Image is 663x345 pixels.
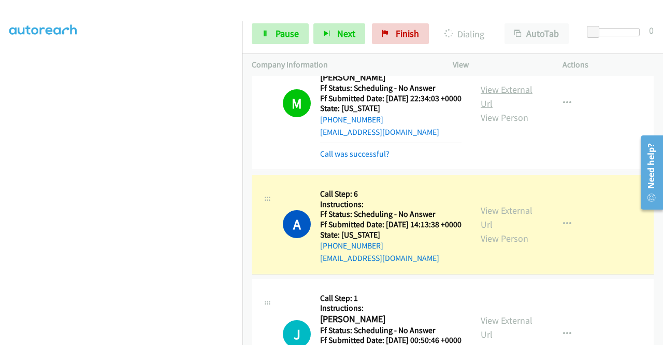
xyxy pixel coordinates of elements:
p: View [453,59,544,71]
a: View Person [481,112,528,123]
button: Next [313,23,365,44]
button: AutoTab [505,23,569,44]
a: [EMAIL_ADDRESS][DOMAIN_NAME] [320,127,439,137]
p: Company Information [252,59,434,71]
h5: State: [US_STATE] [320,103,462,114]
h2: [PERSON_NAME] [320,72,458,84]
h5: Instructions: [320,199,462,210]
h1: M [283,89,311,117]
span: Next [337,27,355,39]
a: Pause [252,23,309,44]
h5: State: [US_STATE] [320,230,462,240]
h5: Ff Status: Scheduling - No Answer [320,83,462,93]
h2: [PERSON_NAME] [320,313,458,325]
a: Call was successful? [320,149,390,159]
div: 0 [649,23,654,37]
h5: Instructions: [320,303,462,313]
a: [EMAIL_ADDRESS][DOMAIN_NAME] [320,253,439,263]
h5: Ff Status: Scheduling - No Answer [320,325,462,336]
h5: Call Step: 6 [320,189,462,199]
p: Dialing [443,27,486,41]
a: View External Url [481,314,532,340]
h5: Ff Submitted Date: [DATE] 22:34:03 +0000 [320,93,462,104]
h5: Ff Submitted Date: [DATE] 14:13:38 +0000 [320,219,462,230]
a: Finish [372,23,429,44]
a: View Person [481,232,528,244]
a: View External Url [481,204,532,230]
h5: Ff Status: Scheduling - No Answer [320,209,462,219]
span: Finish [396,27,419,39]
h5: Call Step: 1 [320,293,462,303]
a: [PHONE_NUMBER] [320,115,383,125]
h1: A [283,210,311,238]
div: Delay between calls (in seconds) [592,28,640,36]
p: Actions [563,59,654,71]
a: View External Url [481,84,532,109]
span: Pause [276,27,299,39]
a: [PHONE_NUMBER] [320,241,383,251]
iframe: Resource Center [633,131,663,214]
